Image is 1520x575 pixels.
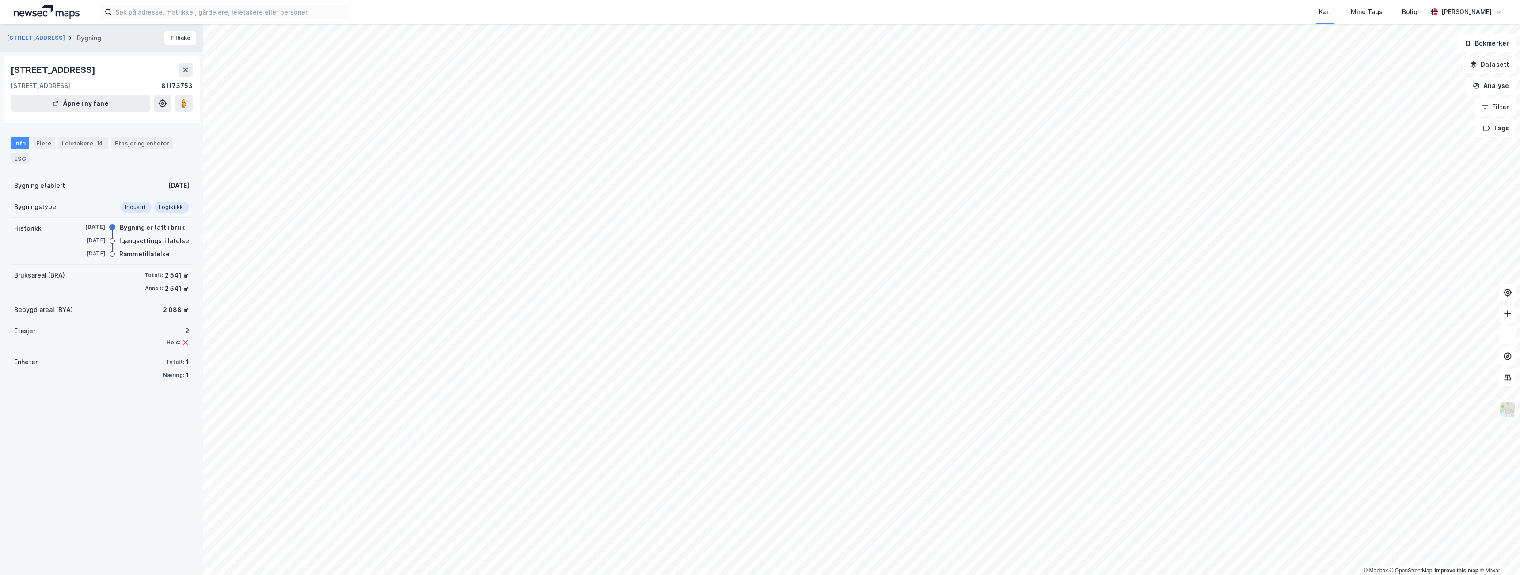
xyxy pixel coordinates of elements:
[7,34,67,42] button: [STREET_ADDRESS]
[1390,567,1433,574] a: OpenStreetMap
[1463,56,1516,73] button: Datasett
[14,326,35,336] div: Etasjer
[14,305,73,315] div: Bebygd areal (BYA)
[95,139,104,148] div: 14
[14,270,65,281] div: Bruksareal (BRA)
[70,223,105,231] div: [DATE]
[144,272,163,279] div: Totalt:
[1351,7,1383,17] div: Mine Tags
[14,180,65,191] div: Bygning etablert
[14,202,56,212] div: Bygningstype
[1457,34,1516,52] button: Bokmerker
[14,357,38,367] div: Enheter
[33,137,55,149] div: Eiere
[70,250,105,258] div: [DATE]
[1474,98,1516,116] button: Filter
[1402,7,1417,17] div: Bolig
[11,153,30,164] div: ESG
[14,5,80,19] img: logo.a4113a55bc3d86da70a041830d287a7e.svg
[164,31,196,45] button: Tilbake
[1465,77,1516,95] button: Analyse
[1364,567,1388,574] a: Mapbox
[1476,533,1520,575] iframe: Chat Widget
[186,370,189,381] div: 1
[1435,567,1478,574] a: Improve this map
[11,95,150,112] button: Åpne i ny fane
[77,33,101,43] div: Bygning
[1476,533,1520,575] div: Kontrollprogram for chat
[11,137,29,149] div: Info
[1441,7,1492,17] div: [PERSON_NAME]
[112,5,348,19] input: Søk på adresse, matrikkel, gårdeiere, leietakere eller personer
[145,285,163,292] div: Annet:
[70,236,105,244] div: [DATE]
[1475,119,1516,137] button: Tags
[1499,401,1516,418] img: Z
[167,339,180,346] div: Heis:
[165,270,189,281] div: 2 541 ㎡
[58,137,108,149] div: Leietakere
[167,326,189,336] div: 2
[1319,7,1331,17] div: Kart
[119,236,189,246] div: Igangsettingstillatelse
[165,283,189,294] div: 2 541 ㎡
[166,358,184,366] div: Totalt:
[163,305,189,315] div: 2 088 ㎡
[14,223,42,234] div: Historikk
[11,63,97,77] div: [STREET_ADDRESS]
[168,180,189,191] div: [DATE]
[119,249,170,259] div: Rammetillatelse
[186,357,189,367] div: 1
[115,139,169,147] div: Etasjer og enheter
[11,80,70,91] div: [STREET_ADDRESS]
[161,80,193,91] div: 81173753
[120,222,185,233] div: Bygning er tatt i bruk
[163,372,184,379] div: Næring:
